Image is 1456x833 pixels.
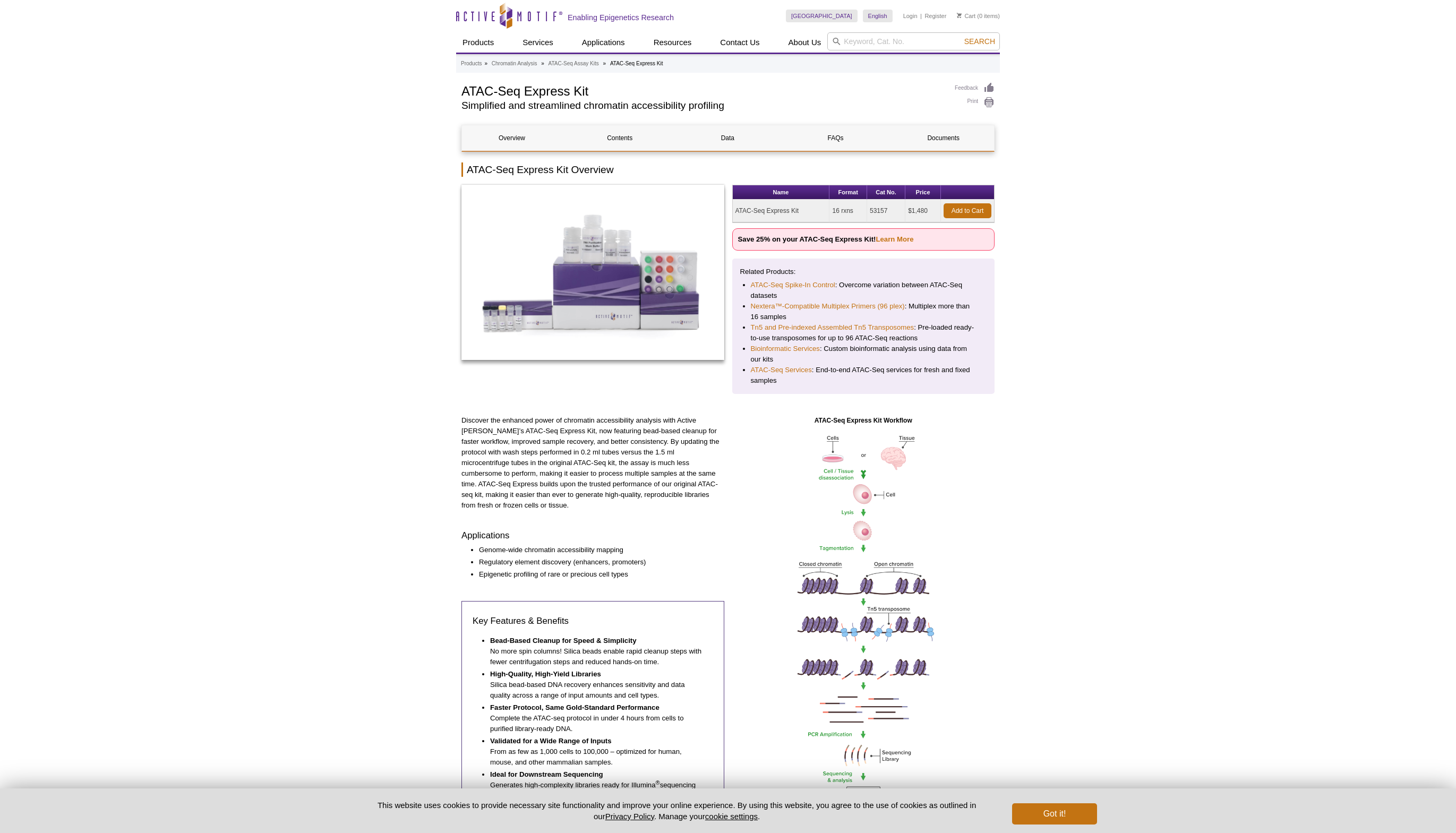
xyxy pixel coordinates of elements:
a: Data [678,125,777,151]
li: » [484,61,487,66]
a: Documents [894,125,993,151]
strong: High-Quality, High-Yield Libraries [490,670,601,678]
li: : Overcome variation between ATAC-Seq datasets [751,280,977,301]
a: Register [924,12,946,20]
strong: Ideal for Downstream Sequencing [490,770,603,778]
a: Add to Cart [944,203,991,218]
input: Keyword, Cat. No. [827,32,1000,50]
td: $1,480 [905,200,941,222]
button: Search [961,37,998,46]
th: Cat No. [867,185,905,200]
li: : Custom bioinformatic analysis using data from our kits [751,343,977,365]
li: : Pre-loaded ready-to-use transposomes for up to 96 ATAC-Seq reactions [751,322,977,343]
a: ATAC-Seq Spike-In Control [751,280,835,290]
a: Chromatin Analysis [492,59,537,68]
a: [GEOGRAPHIC_DATA] [786,10,858,22]
a: Products [456,32,500,53]
a: Privacy Policy [605,812,654,821]
a: Learn More [876,235,913,243]
sup: ® [656,779,660,785]
p: This website uses cookies to provide necessary site functionality and improve your online experie... [359,800,995,822]
img: ATAC-Seq Express Kit [461,185,724,360]
li: Epigenetic profiling of rare or precious cell types [479,569,714,580]
li: Silica bead-based DNA recovery enhances sensitivity and data quality across a range of input amou... [490,669,703,701]
strong: Save 25% on your ATAC-Seq Express Kit! [738,235,914,243]
img: Your Cart [957,13,962,18]
a: Cart [957,12,975,20]
li: (0 items) [957,10,1000,22]
a: Applications [576,32,631,53]
li: Regulatory element discovery (enhancers, promoters) [479,557,714,568]
td: ATAC-Seq Express Kit [733,200,830,222]
th: Price [905,185,941,200]
li: | [920,10,922,22]
li: Generates high-complexity libraries ready for Illumina sequencing with minimal background and str... [490,769,703,801]
a: Print [955,97,995,108]
li: From as few as 1,000 cells to 100,000 – optimized for human, mouse, and other mammalian samples. [490,736,703,768]
li: » [603,61,606,66]
li: : Multiplex more than 16 samples [751,301,977,322]
a: FAQs [786,125,886,151]
a: Services [516,32,560,53]
li: Complete the ATAC-seq protocol in under 4 hours from cells to purified library-ready DNA. [490,702,703,734]
th: Format [829,185,867,200]
strong: ATAC-Seq Express Kit Workflow [815,417,912,424]
a: ATAC-Seq Assay Kits [549,59,599,68]
button: Got it! [1012,803,1097,825]
span: Search [964,37,995,46]
h3: Key Features & Benefits [473,615,713,628]
li: ATAC-Seq Express Kit [610,61,663,66]
a: Contents [570,125,670,151]
a: ATAC-Seq Services [751,365,812,375]
td: 16 rxns [829,200,867,222]
h1: ATAC-Seq Express Kit [461,82,944,98]
th: Name [733,185,830,200]
h3: Applications [461,529,724,542]
a: Overview [462,125,562,151]
strong: Faster Protocol, Same Gold-Standard Performance [490,703,660,711]
h2: ATAC-Seq Express Kit Overview [461,162,995,177]
li: : End-to-end ATAC-Seq services for fresh and fixed samples [751,365,977,386]
td: 53157 [867,200,905,222]
li: Genome-wide chromatin accessibility mapping [479,545,714,555]
li: No more spin columns! Silica beads enable rapid cleanup steps with fewer centrifugation steps and... [490,636,703,667]
p: Discover the enhanced power of chromatin accessibility analysis with Active [PERSON_NAME]’s ATAC-... [461,415,724,511]
li: » [541,61,544,66]
a: Contact Us [714,32,766,53]
a: About Us [782,32,828,53]
img: ATAC-Seq Express Correlation Plot Data [784,426,943,824]
a: Nextera™-Compatible Multiplex Primers (96 plex) [751,301,905,312]
strong: Bead-Based Cleanup for Speed & Simplicity [490,637,637,645]
a: Login [903,12,918,20]
p: Related Products: [740,267,987,277]
h2: Enabling Epigenetics Research [568,13,674,22]
strong: Validated for a Wide Range of Inputs [490,737,612,745]
a: Products [461,59,482,68]
a: Resources [647,32,698,53]
button: cookie settings [705,812,758,821]
a: Feedback [955,82,995,94]
h2: Simplified and streamlined chromatin accessibility profiling [461,101,944,110]
a: Bioinformatic Services [751,343,820,354]
a: Tn5 and Pre-indexed Assembled Tn5 Transposomes [751,322,914,333]
a: English [863,10,893,22]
